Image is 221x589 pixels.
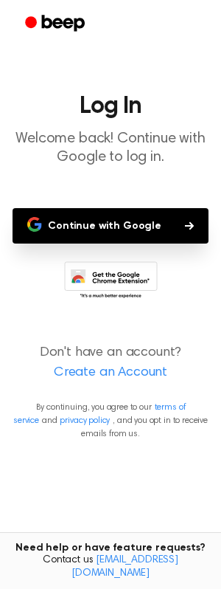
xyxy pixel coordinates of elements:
[71,555,178,579] a: [EMAIL_ADDRESS][DOMAIN_NAME]
[60,416,110,425] a: privacy policy
[9,554,212,580] span: Contact us
[12,343,209,383] p: Don't have an account?
[12,130,209,167] p: Welcome back! Continue with Google to log in.
[12,94,209,118] h1: Log In
[15,363,206,383] a: Create an Account
[15,10,98,38] a: Beep
[12,401,209,441] p: By continuing, you agree to our and , and you opt in to receive emails from us.
[13,208,208,244] button: Continue with Google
